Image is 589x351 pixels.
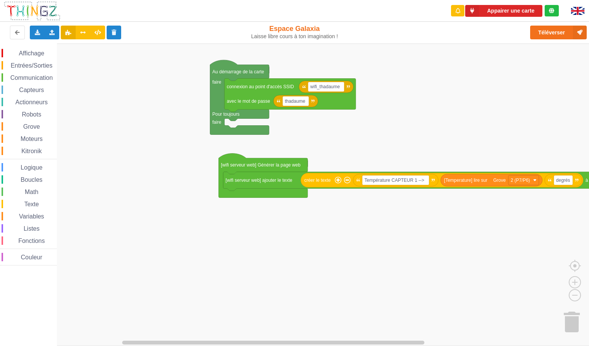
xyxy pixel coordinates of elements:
[19,164,44,171] span: Logique
[244,33,345,40] div: Laisse libre cours à ton imagination !
[17,238,46,244] span: Fonctions
[213,79,222,84] text: faire
[444,178,487,183] text: [Temperature] lire sur
[19,136,44,142] span: Moteurs
[14,99,49,105] span: Actionneurs
[213,69,264,74] text: Au démarrage de la carte
[23,201,40,207] span: Texte
[556,178,570,183] text: degrés
[465,5,542,17] button: Appairer une carte
[9,74,54,81] span: Communication
[23,225,41,232] span: Listes
[226,178,292,183] text: [wifi serveur web] ajouter le texte
[22,123,41,130] span: Grove
[227,99,270,104] text: avec le mot de passe
[221,162,300,168] text: [wifi serveur web] Générer la page web
[310,84,340,89] text: wifi_thadaume
[285,99,305,104] text: thadaume
[213,119,222,125] text: faire
[21,111,42,118] span: Robots
[530,26,587,39] button: Téléverser
[213,111,240,116] text: Pour toujours
[18,213,45,220] span: Variables
[227,84,294,89] text: connexion au point d'accès SSID
[19,176,44,183] span: Boucles
[20,254,44,260] span: Couleur
[20,148,43,154] span: Kitronik
[10,62,54,69] span: Entrées/Sorties
[3,1,61,21] img: thingz_logo.png
[493,178,506,183] text: Grove
[511,178,530,183] text: 2 (P7/P6)
[304,178,331,183] text: créer le texte
[24,189,40,195] span: Math
[244,24,345,40] div: Espace Galaxia
[571,7,584,15] img: gb.png
[545,5,559,16] div: Tu es connecté au serveur de création de Thingz
[18,50,45,57] span: Affichage
[18,87,45,93] span: Capteurs
[365,178,424,183] text: Température CAPTEUR 1 -->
